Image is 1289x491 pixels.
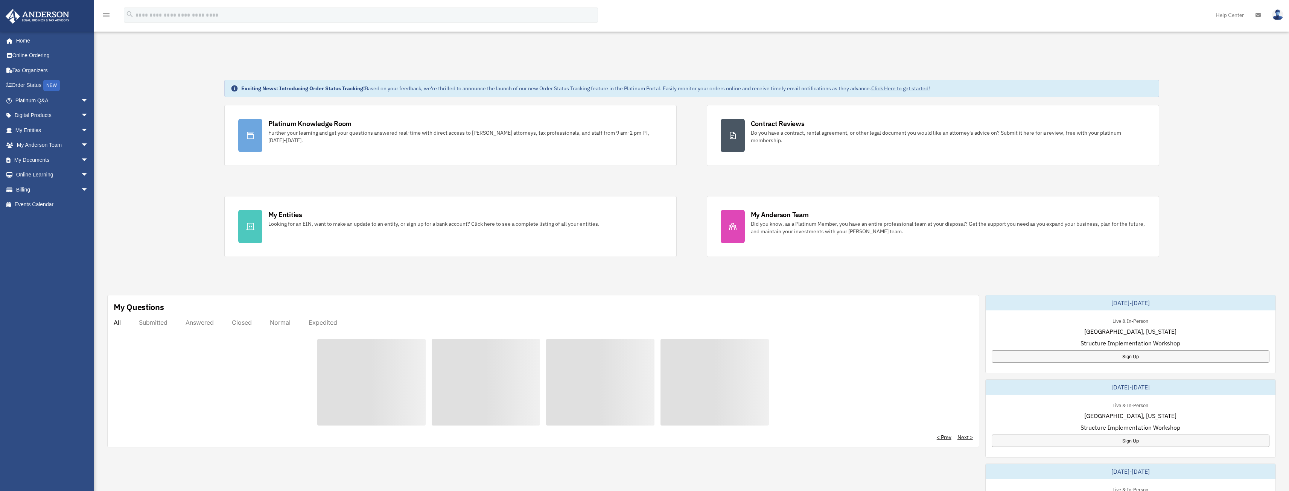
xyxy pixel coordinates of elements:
div: Contract Reviews [751,119,805,128]
div: Platinum Knowledge Room [268,119,352,128]
div: Based on your feedback, we're thrilled to announce the launch of our new Order Status Tracking fe... [241,85,930,92]
a: Online Learningarrow_drop_down [5,167,100,182]
img: Anderson Advisors Platinum Portal [3,9,72,24]
a: Digital Productsarrow_drop_down [5,108,100,123]
div: My Anderson Team [751,210,809,219]
span: Structure Implementation Workshop [1081,423,1180,432]
div: Expedited [309,319,337,326]
div: Do you have a contract, rental agreement, or other legal document you would like an attorney's ad... [751,129,1145,144]
div: Normal [270,319,291,326]
div: Looking for an EIN, want to make an update to an entity, or sign up for a bank account? Click her... [268,220,600,228]
a: Platinum Knowledge Room Further your learning and get your questions answered real-time with dire... [224,105,677,166]
div: [DATE]-[DATE] [986,380,1275,395]
a: My Anderson Teamarrow_drop_down [5,138,100,153]
a: Events Calendar [5,197,100,212]
a: Contract Reviews Do you have a contract, rental agreement, or other legal document you would like... [707,105,1159,166]
div: [DATE]-[DATE] [986,295,1275,310]
div: My Questions [114,301,164,313]
a: My Documentsarrow_drop_down [5,152,100,167]
a: Online Ordering [5,48,100,63]
a: My Anderson Team Did you know, as a Platinum Member, you have an entire professional team at your... [707,196,1159,257]
a: Tax Organizers [5,63,100,78]
div: Live & In-Person [1106,401,1154,409]
span: arrow_drop_down [81,152,96,168]
span: arrow_drop_down [81,93,96,108]
div: Live & In-Person [1106,316,1154,324]
span: [GEOGRAPHIC_DATA], [US_STATE] [1084,327,1176,336]
strong: Exciting News: Introducing Order Status Tracking! [241,85,365,92]
span: arrow_drop_down [81,167,96,183]
span: arrow_drop_down [81,108,96,123]
a: Platinum Q&Aarrow_drop_down [5,93,100,108]
a: My Entitiesarrow_drop_down [5,123,100,138]
div: Further your learning and get your questions answered real-time with direct access to [PERSON_NAM... [268,129,663,144]
a: Home [5,33,96,48]
div: All [114,319,121,326]
a: Billingarrow_drop_down [5,182,100,197]
a: My Entities Looking for an EIN, want to make an update to an entity, or sign up for a bank accoun... [224,196,677,257]
i: search [126,10,134,18]
i: menu [102,11,111,20]
img: User Pic [1272,9,1283,20]
div: NEW [43,80,60,91]
a: Sign Up [992,435,1269,447]
a: menu [102,13,111,20]
div: Closed [232,319,252,326]
span: arrow_drop_down [81,182,96,198]
div: [DATE]-[DATE] [986,464,1275,479]
div: Did you know, as a Platinum Member, you have an entire professional team at your disposal? Get th... [751,220,1145,235]
span: arrow_drop_down [81,138,96,153]
div: My Entities [268,210,302,219]
div: Answered [186,319,214,326]
a: Sign Up [992,350,1269,363]
div: Submitted [139,319,167,326]
a: Click Here to get started! [871,85,930,92]
a: Next > [957,433,973,441]
a: Order StatusNEW [5,78,100,93]
span: arrow_drop_down [81,123,96,138]
span: [GEOGRAPHIC_DATA], [US_STATE] [1084,411,1176,420]
span: Structure Implementation Workshop [1081,339,1180,348]
a: < Prev [937,433,951,441]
